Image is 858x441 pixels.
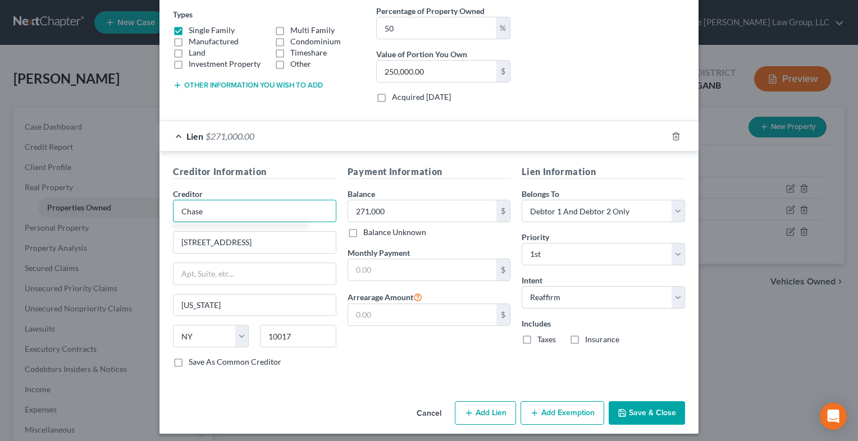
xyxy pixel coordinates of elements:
h5: Creditor Information [173,165,336,179]
label: Balance Unknown [363,227,426,238]
div: $ [496,304,510,325]
button: Add Exemption [521,401,604,425]
span: Priority [522,232,549,242]
h5: Payment Information [348,165,511,179]
span: $271,000.00 [206,131,254,141]
label: Balance [348,188,375,200]
label: Monthly Payment [348,247,410,259]
input: 0.00 [348,259,497,281]
span: Lien [186,131,203,141]
div: % [496,17,510,39]
label: Includes [522,318,685,329]
label: Multi Family [290,25,335,36]
label: Other [290,58,311,70]
input: 0.00 [348,200,497,222]
label: Manufactured [189,36,239,47]
label: Investment Property [189,58,261,70]
input: Enter city... [174,295,336,316]
label: Save As Common Creditor [189,356,281,367]
label: Single Family [189,25,235,36]
label: Acquired [DATE] [392,91,451,103]
label: Timeshare [290,47,327,58]
label: Value of Portion You Own [376,48,467,60]
div: $ [496,61,510,82]
span: Belongs To [522,189,559,199]
label: Percentage of Property Owned [376,5,485,17]
label: Land [189,47,206,58]
label: Arrearage Amount [348,290,422,304]
h5: Lien Information [522,165,685,179]
input: 0.00 [377,61,496,82]
span: Creditor [173,189,203,199]
input: Apt, Suite, etc... [174,263,336,284]
input: 0.00 [348,304,497,325]
input: Search creditor by name... [173,200,336,222]
div: Open Intercom Messenger [820,403,847,430]
label: Intent [522,274,542,286]
button: Other information you wish to add [173,81,323,90]
label: Insurance [585,334,619,345]
button: Cancel [408,402,450,425]
button: Save & Close [609,401,685,425]
input: Enter address... [174,232,336,253]
label: Taxes [537,334,556,345]
label: Condominium [290,36,341,47]
label: Types [173,8,193,20]
input: Enter zip... [260,325,336,347]
div: $ [496,200,510,222]
input: 0.00 [377,17,496,39]
div: $ [496,259,510,281]
button: Add Lien [455,401,516,425]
